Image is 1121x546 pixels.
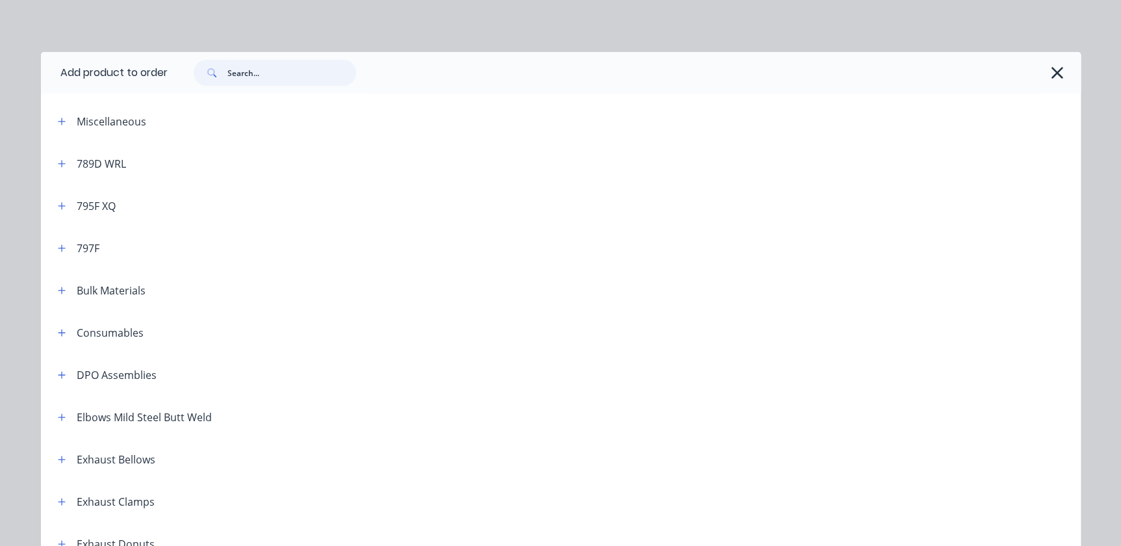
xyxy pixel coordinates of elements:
div: 795F XQ [77,198,116,214]
div: Miscellaneous [77,114,146,129]
div: 797F [77,240,99,256]
div: 789D WRL [77,156,126,172]
div: Elbows Mild Steel Butt Weld [77,409,212,425]
div: Bulk Materials [77,283,146,298]
input: Search... [227,60,356,86]
div: DPO Assemblies [77,367,157,383]
div: Consumables [77,325,144,341]
div: Add product to order [41,52,168,94]
div: Exhaust Clamps [77,494,155,510]
div: Exhaust Bellows [77,452,155,467]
